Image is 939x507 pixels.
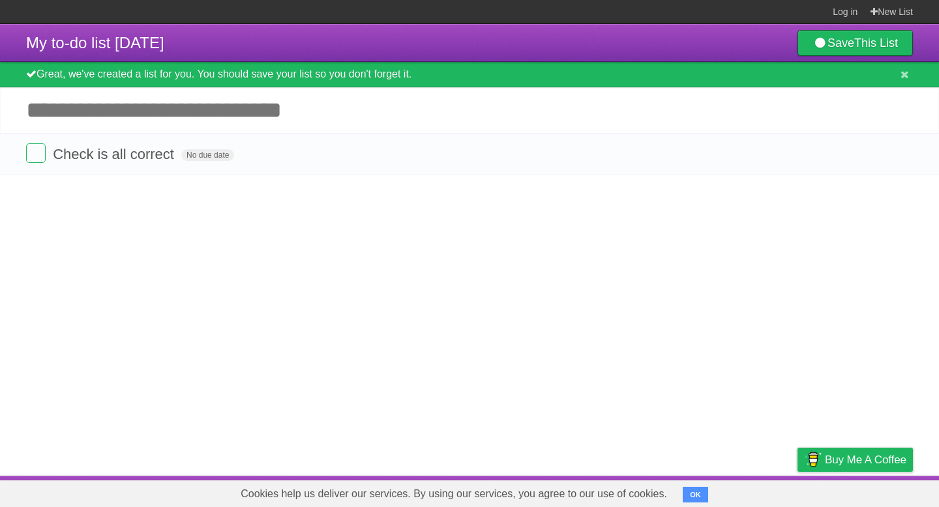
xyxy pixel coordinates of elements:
button: OK [683,487,708,502]
a: SaveThis List [797,30,913,56]
a: Suggest a feature [831,479,913,504]
span: Cookies help us deliver our services. By using our services, you agree to our use of cookies. [228,481,680,507]
a: About [624,479,651,504]
span: No due date [181,149,234,161]
span: Buy me a coffee [825,448,906,471]
span: Check is all correct [53,146,177,162]
b: This List [854,36,898,50]
a: Privacy [781,479,814,504]
label: Done [26,143,46,163]
span: My to-do list [DATE] [26,34,164,51]
a: Terms [736,479,765,504]
a: Developers [667,479,720,504]
a: Buy me a coffee [797,448,913,472]
img: Buy me a coffee [804,448,822,471]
